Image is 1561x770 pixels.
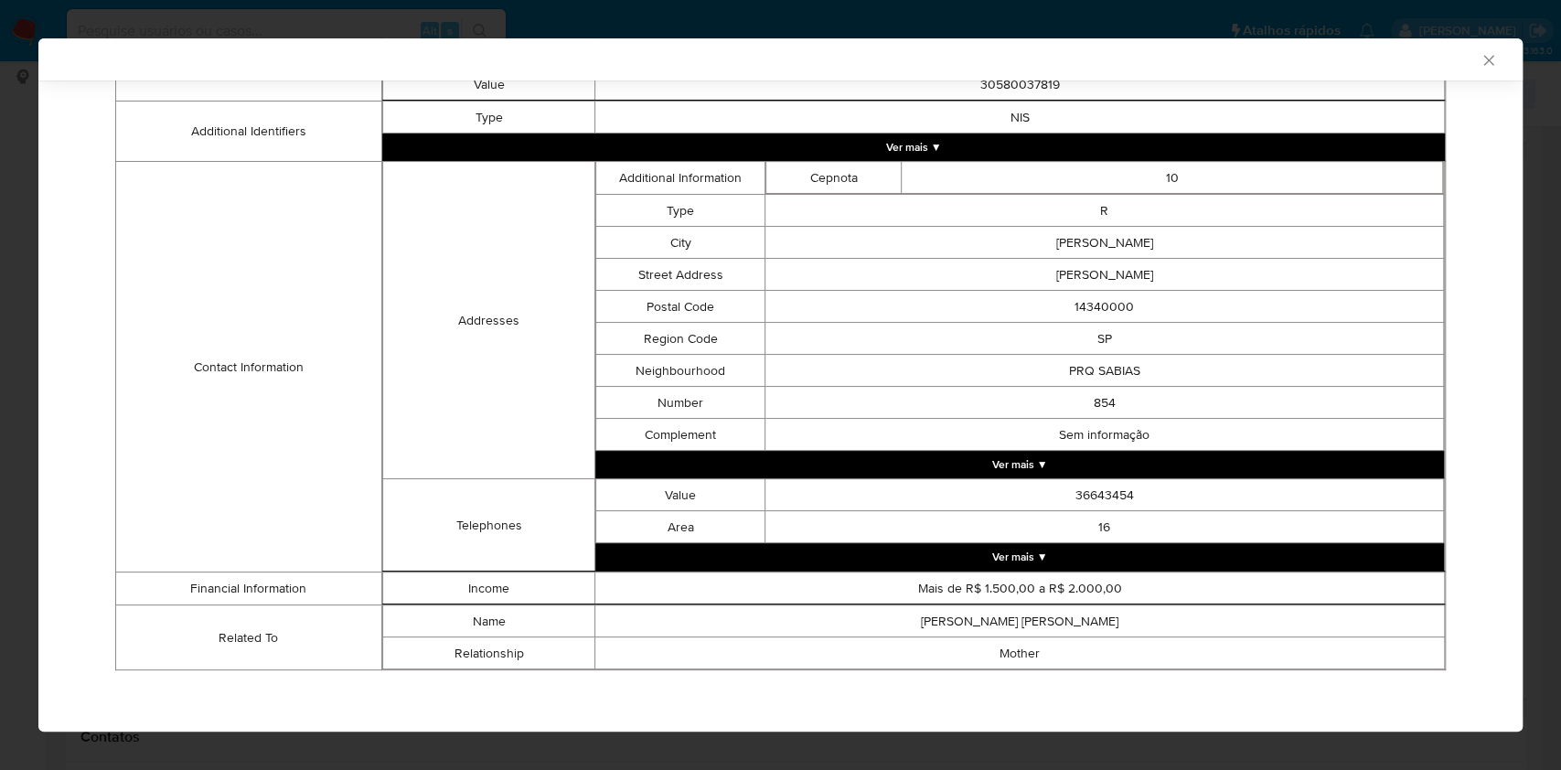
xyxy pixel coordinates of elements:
td: PRQ SABIAS [765,355,1444,387]
td: Contact Information [116,162,382,572]
td: Income [382,572,594,604]
td: Mother [595,637,1445,669]
td: R [765,195,1444,227]
td: Cepnota [766,162,902,194]
td: Value [596,479,765,511]
td: 854 [765,387,1444,419]
button: Expand array [595,543,1444,571]
td: [PERSON_NAME] [PERSON_NAME] [595,605,1445,637]
td: Additional Identifiers [116,102,382,162]
td: Postal Code [596,291,765,323]
td: Type [596,195,765,227]
button: Fechar a janela [1480,51,1496,68]
td: 16 [765,511,1444,543]
td: 10 [902,162,1443,194]
td: Type [382,102,594,134]
button: Expand array [382,134,1445,161]
td: NIS [595,102,1445,134]
div: closure-recommendation-modal [38,38,1523,732]
td: Relationship [382,637,594,669]
td: 36643454 [765,479,1444,511]
td: Street Address [596,259,765,291]
td: Number [596,387,765,419]
td: 14340000 [765,291,1444,323]
td: 30580037819 [595,69,1445,101]
td: Region Code [596,323,765,355]
td: Neighbourhood [596,355,765,387]
td: [PERSON_NAME] [765,227,1444,259]
td: City [596,227,765,259]
td: Related To [116,605,382,670]
td: Additional Information [596,162,765,195]
td: Sem informação [765,419,1444,451]
td: Addresses [382,162,594,479]
td: Telephones [382,479,594,572]
button: Expand array [595,451,1444,478]
td: Area [596,511,765,543]
td: [PERSON_NAME] [765,259,1444,291]
td: Mais de R$ 1.500,00 a R$ 2.000,00 [595,572,1445,604]
td: SP [765,323,1444,355]
td: Financial Information [116,572,382,605]
td: Value [382,69,594,101]
td: Name [382,605,594,637]
td: Complement [596,419,765,451]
